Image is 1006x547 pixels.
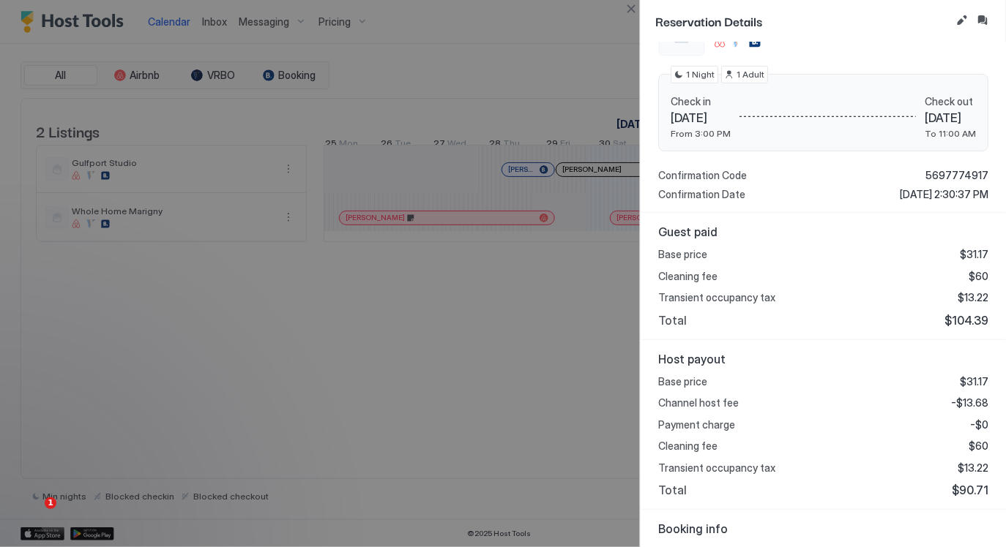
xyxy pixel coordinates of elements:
span: $90.71 [952,483,988,497]
span: Base price [658,375,707,388]
span: [DATE] [925,110,976,125]
span: 1 Night [686,68,715,81]
iframe: Intercom notifications message [11,405,304,508]
span: 1 [45,497,56,509]
button: Edit reservation [953,12,971,29]
span: To 11:00 AM [925,128,976,139]
span: [DATE] 2:30:37 PM [900,188,988,201]
span: Transient occupancy tax [658,461,775,475]
span: Total [658,483,687,497]
span: Total [658,313,687,328]
button: Inbox [974,12,991,29]
span: From 3:00 PM [671,128,731,139]
span: -$13.68 [951,396,988,410]
span: Check out [925,95,976,108]
span: Check in [671,95,731,108]
span: $13.22 [958,461,988,475]
span: Host payout [658,352,988,366]
span: 1 Adult [737,68,764,81]
span: $13.22 [958,291,988,304]
span: Transient occupancy tax [658,291,775,304]
span: Cleaning fee [658,270,718,283]
span: Confirmation Date [658,188,745,201]
span: $104.39 [944,313,988,328]
span: $60 [969,440,988,453]
span: Confirmation Code [658,169,747,182]
span: Reservation Details [655,12,950,30]
span: Payment charge [658,418,735,431]
span: Base price [658,248,707,261]
span: Cleaning fee [658,440,718,453]
span: Booking info [658,521,988,536]
span: Guest paid [658,225,988,239]
span: $31.17 [960,248,988,261]
span: 5697774917 [925,169,988,182]
span: $31.17 [960,375,988,388]
span: -$0 [970,418,988,431]
span: $60 [969,270,988,283]
span: Channel host fee [658,396,739,410]
iframe: Intercom live chat [15,497,50,532]
span: [DATE] [671,110,731,125]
